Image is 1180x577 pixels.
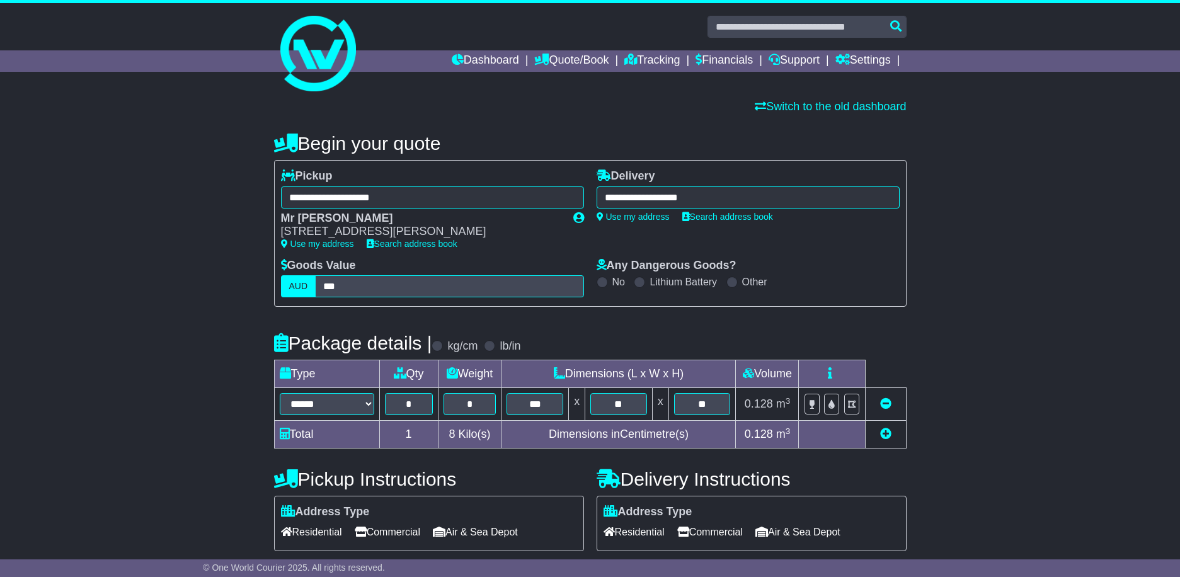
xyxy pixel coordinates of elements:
label: Address Type [604,505,692,519]
a: Tracking [624,50,680,72]
h4: Begin your quote [274,133,907,154]
a: Use my address [281,239,354,249]
span: 8 [449,428,455,440]
a: Quote/Book [534,50,609,72]
a: Support [769,50,820,72]
td: Dimensions in Centimetre(s) [501,421,736,448]
span: Air & Sea Depot [433,522,518,542]
label: Other [742,276,767,288]
td: Dimensions (L x W x H) [501,360,736,388]
a: Search address book [367,239,457,249]
td: 1 [379,421,438,448]
div: [STREET_ADDRESS][PERSON_NAME] [281,225,561,239]
label: Lithium Battery [650,276,717,288]
label: AUD [281,275,316,297]
a: Financials [696,50,753,72]
span: 0.128 [745,397,773,410]
label: Delivery [597,169,655,183]
td: Kilo(s) [438,421,501,448]
td: Total [274,421,379,448]
a: Dashboard [452,50,519,72]
td: x [652,388,668,421]
a: Search address book [682,212,773,222]
span: m [776,428,791,440]
label: Pickup [281,169,333,183]
a: Add new item [880,428,891,440]
div: Mr [PERSON_NAME] [281,212,561,226]
a: Settings [835,50,891,72]
h4: Pickup Instructions [274,469,584,489]
label: kg/cm [447,340,478,353]
td: Qty [379,360,438,388]
span: Air & Sea Depot [755,522,840,542]
h4: Delivery Instructions [597,469,907,489]
span: Commercial [677,522,743,542]
h4: Package details | [274,333,432,353]
span: Commercial [355,522,420,542]
a: Remove this item [880,397,891,410]
label: Address Type [281,505,370,519]
label: Goods Value [281,259,356,273]
a: Switch to the old dashboard [755,100,906,113]
span: Residential [604,522,665,542]
span: © One World Courier 2025. All rights reserved. [203,563,385,573]
sup: 3 [786,396,791,406]
label: lb/in [500,340,520,353]
label: No [612,276,625,288]
span: 0.128 [745,428,773,440]
a: Use my address [597,212,670,222]
td: Type [274,360,379,388]
label: Any Dangerous Goods? [597,259,736,273]
span: m [776,397,791,410]
td: Weight [438,360,501,388]
td: Volume [736,360,799,388]
sup: 3 [786,426,791,436]
span: Residential [281,522,342,542]
td: x [569,388,585,421]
